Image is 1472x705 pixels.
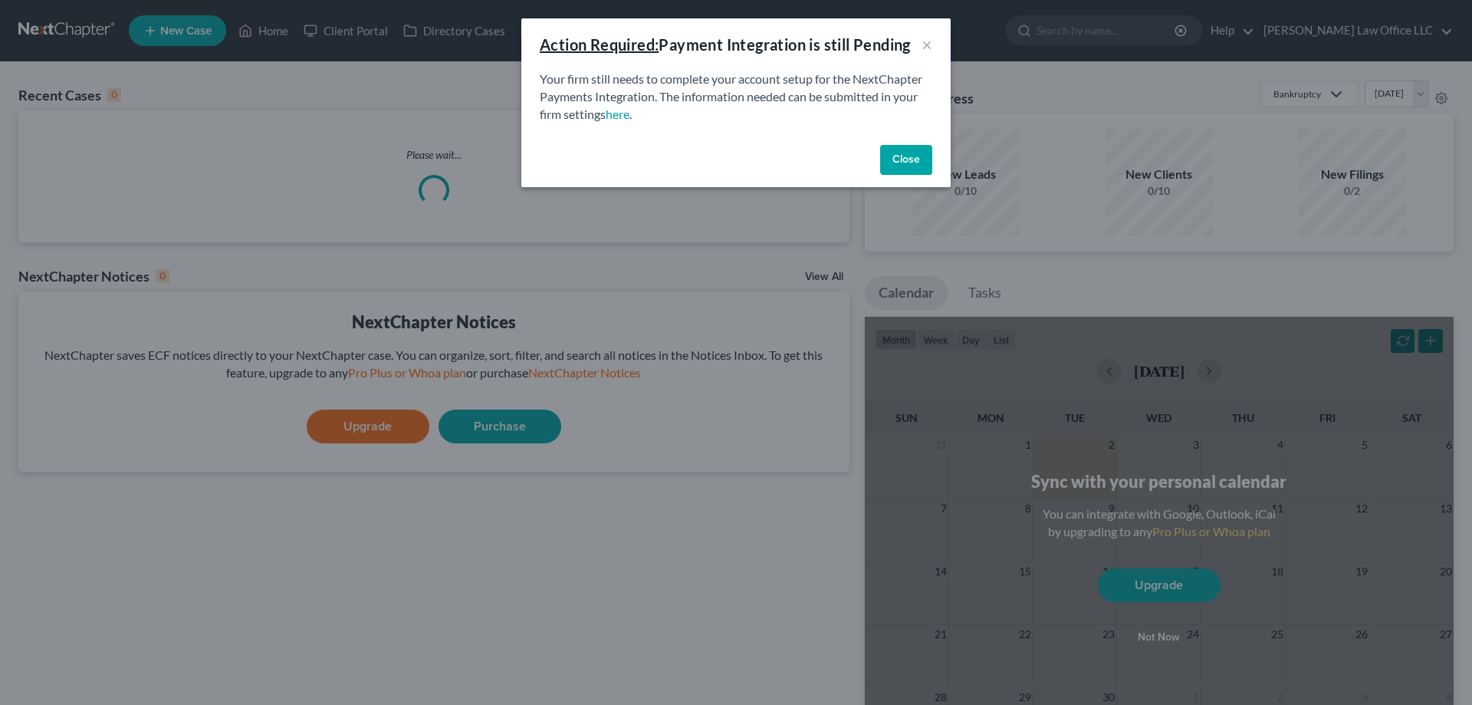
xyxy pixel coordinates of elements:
button: × [922,35,932,54]
u: Action Required: [540,35,659,54]
button: Close [880,145,932,176]
p: Your firm still needs to complete your account setup for the NextChapter Payments Integration. Th... [540,71,932,124]
a: here [606,107,629,121]
div: Payment Integration is still Pending [540,34,911,55]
